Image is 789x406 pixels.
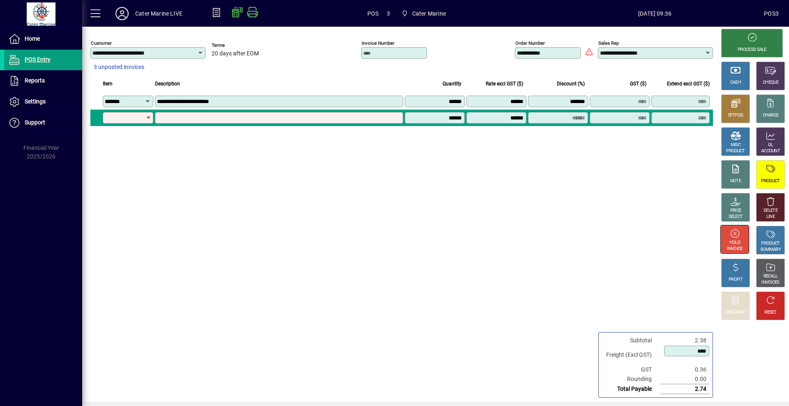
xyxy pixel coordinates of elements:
[91,40,112,46] mat-label: Customer
[25,119,45,126] span: Support
[728,112,743,119] div: EFTPOS
[763,80,778,86] div: CHEQUE
[761,241,780,247] div: PRODUCT
[25,98,46,105] span: Settings
[764,7,779,20] div: POS3
[486,79,523,88] span: Rate excl GST ($)
[557,79,585,88] span: Discount (%)
[730,80,741,86] div: CASH
[726,148,745,154] div: PRODUCT
[764,208,777,214] div: DELETE
[367,7,379,20] span: POS
[667,79,710,88] span: Extend excl GST ($)
[763,112,779,119] div: CHARGE
[387,7,390,20] span: 3
[602,345,660,365] td: Freight (Excl GST)
[155,79,180,88] span: Description
[598,40,619,46] mat-label: Sales rep
[546,7,764,20] span: [DATE] 09:36
[412,7,446,20] span: Cater Marine
[760,247,781,253] div: SUMMARY
[602,384,660,394] td: Total Payable
[729,277,743,283] div: PROFIT
[630,79,646,88] span: GST ($)
[4,29,82,49] a: Home
[103,79,113,88] span: Item
[730,208,741,214] div: PRICE
[660,384,709,394] td: 2.74
[4,71,82,91] a: Reports
[212,43,261,48] span: Terms
[25,35,40,42] span: Home
[135,7,182,20] div: Cater Marine LIVE
[761,280,779,286] div: INVOICES
[761,148,780,154] div: ACCOUNT
[443,79,461,88] span: Quantity
[764,310,777,316] div: RESET
[768,142,773,148] div: GL
[515,40,545,46] mat-label: Order number
[764,273,778,280] div: RECALL
[4,112,82,133] a: Support
[362,40,394,46] mat-label: Invoice number
[90,60,148,75] button: 3 unposted invoices
[766,214,775,220] div: LINE
[109,6,135,21] button: Profile
[602,374,660,384] td: Rounding
[730,178,741,184] div: NOTE
[660,374,709,384] td: 0.00
[726,310,745,316] div: DISCOUNT
[25,56,51,63] span: POS Entry
[761,178,780,184] div: PRODUCT
[94,63,144,71] span: 3 unposted invoices
[398,6,449,21] span: Cater Marine
[602,365,660,374] td: GST
[729,240,740,246] div: HOLD
[727,246,742,252] div: INVOICE
[738,47,766,53] div: PROCESS SALE
[660,336,709,345] td: 2.38
[731,142,741,148] div: MISC
[25,77,45,84] span: Reports
[602,336,660,345] td: Subtotal
[4,92,82,112] a: Settings
[212,50,259,57] span: 20 days after EOM
[660,365,709,374] td: 0.36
